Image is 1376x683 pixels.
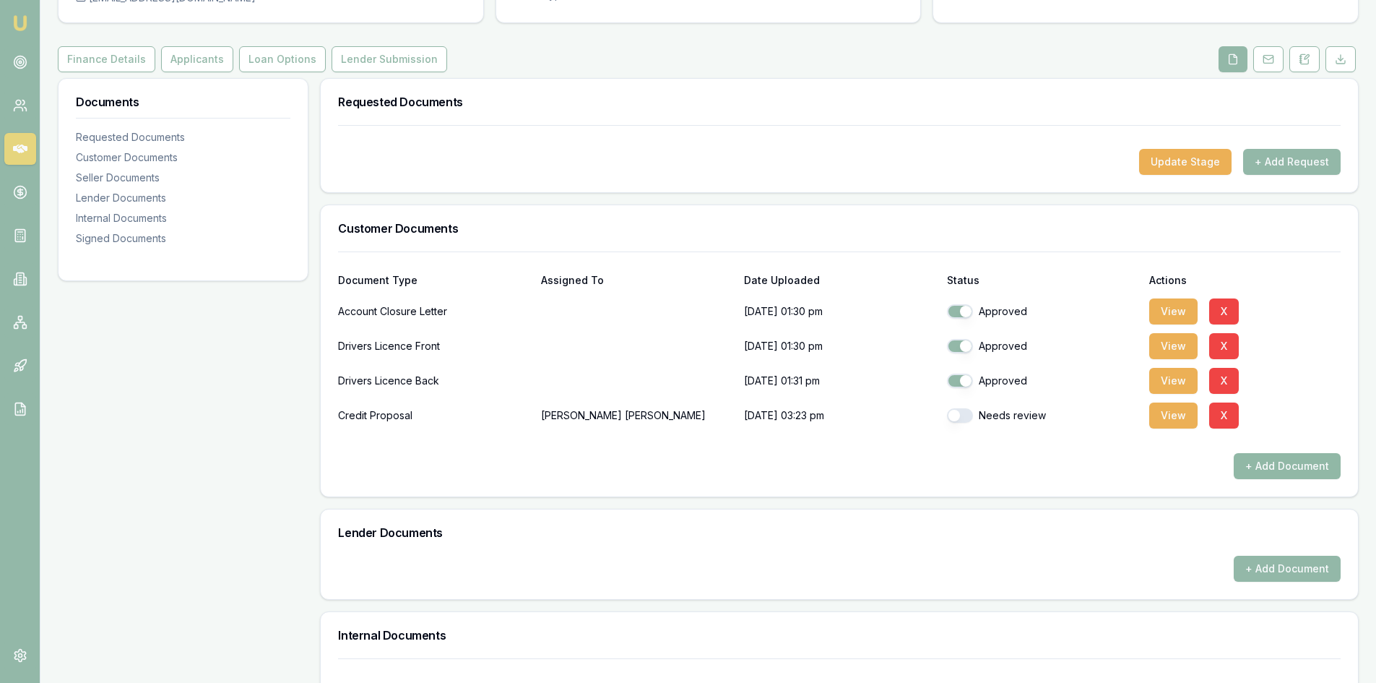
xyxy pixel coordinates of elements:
[338,401,529,430] div: Credit Proposal
[1234,453,1341,479] button: + Add Document
[1149,275,1341,285] div: Actions
[76,191,290,205] div: Lender Documents
[58,46,155,72] button: Finance Details
[1139,149,1232,175] button: Update Stage
[161,46,233,72] button: Applicants
[744,366,935,395] p: [DATE] 01:31 pm
[1149,403,1198,429] button: View
[1209,333,1239,359] button: X
[947,408,1138,423] div: Needs review
[76,171,290,185] div: Seller Documents
[1149,298,1198,325] button: View
[947,304,1138,319] div: Approved
[329,46,450,72] a: Lender Submission
[332,46,447,72] button: Lender Submission
[338,275,529,285] div: Document Type
[236,46,329,72] a: Loan Options
[947,275,1138,285] div: Status
[1209,368,1239,394] button: X
[744,401,935,430] p: [DATE] 03:23 pm
[1149,333,1198,359] button: View
[1209,403,1239,429] button: X
[239,46,326,72] button: Loan Options
[338,630,1341,641] h3: Internal Documents
[1243,149,1341,175] button: + Add Request
[541,401,732,430] p: [PERSON_NAME] [PERSON_NAME]
[338,366,529,395] div: Drivers Licence Back
[744,332,935,361] p: [DATE] 01:30 pm
[76,211,290,225] div: Internal Documents
[1149,368,1198,394] button: View
[1209,298,1239,325] button: X
[338,527,1341,538] h3: Lender Documents
[76,150,290,165] div: Customer Documents
[76,130,290,145] div: Requested Documents
[12,14,29,32] img: emu-icon-u.png
[338,223,1341,234] h3: Customer Documents
[338,297,529,326] div: Account Closure Letter
[338,332,529,361] div: Drivers Licence Front
[158,46,236,72] a: Applicants
[541,275,732,285] div: Assigned To
[76,96,290,108] h3: Documents
[76,231,290,246] div: Signed Documents
[58,46,158,72] a: Finance Details
[947,339,1138,353] div: Approved
[744,297,935,326] p: [DATE] 01:30 pm
[338,96,1341,108] h3: Requested Documents
[1234,556,1341,582] button: + Add Document
[744,275,935,285] div: Date Uploaded
[947,374,1138,388] div: Approved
